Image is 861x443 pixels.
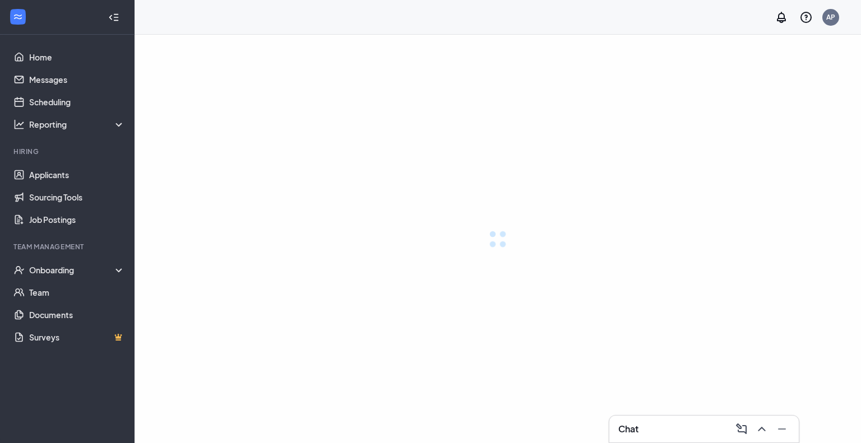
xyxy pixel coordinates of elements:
[775,422,789,436] svg: Minimize
[13,147,123,156] div: Hiring
[29,91,125,113] a: Scheduling
[29,186,125,208] a: Sourcing Tools
[29,208,125,231] a: Job Postings
[732,420,749,438] button: ComposeMessage
[752,420,770,438] button: ChevronUp
[799,11,813,24] svg: QuestionInfo
[755,422,769,436] svg: ChevronUp
[29,281,125,304] a: Team
[12,11,24,22] svg: WorkstreamLogo
[29,46,125,68] a: Home
[826,12,835,22] div: AP
[108,12,119,23] svg: Collapse
[29,68,125,91] a: Messages
[772,420,790,438] button: Minimize
[29,304,125,326] a: Documents
[13,119,25,130] svg: Analysis
[618,423,638,435] h3: Chat
[13,242,123,251] div: Team Management
[29,264,126,276] div: Onboarding
[29,326,125,348] a: SurveysCrown
[13,264,25,276] svg: UserCheck
[735,422,748,436] svg: ComposeMessage
[29,164,125,186] a: Applicants
[29,119,126,130] div: Reporting
[775,11,788,24] svg: Notifications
